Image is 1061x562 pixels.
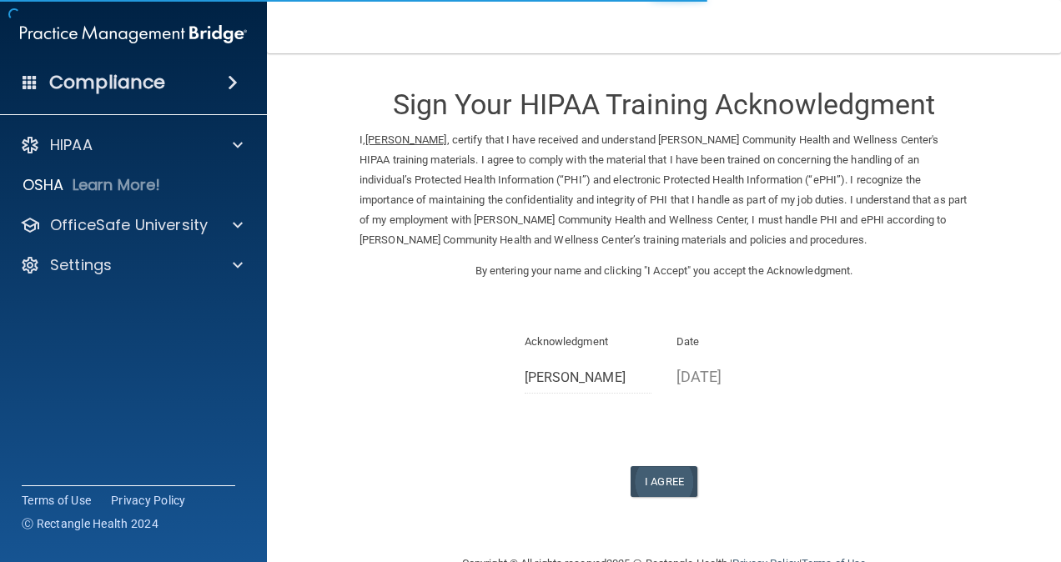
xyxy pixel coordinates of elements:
[525,363,652,394] input: Full Name
[525,332,652,352] p: Acknowledgment
[50,215,208,235] p: OfficeSafe University
[360,89,968,120] h3: Sign Your HIPAA Training Acknowledgment
[365,133,446,146] ins: [PERSON_NAME]
[676,332,804,352] p: Date
[631,466,697,497] button: I Agree
[20,215,243,235] a: OfficeSafe University
[73,175,161,195] p: Learn More!
[50,135,93,155] p: HIPAA
[111,492,186,509] a: Privacy Policy
[22,515,158,532] span: Ⓒ Rectangle Health 2024
[20,18,247,51] img: PMB logo
[23,175,64,195] p: OSHA
[50,255,112,275] p: Settings
[22,492,91,509] a: Terms of Use
[360,261,968,281] p: By entering your name and clicking "I Accept" you accept the Acknowledgment.
[360,130,968,250] p: I, , certify that I have received and understand [PERSON_NAME] Community Health and Wellness Cent...
[20,255,243,275] a: Settings
[20,135,243,155] a: HIPAA
[49,71,165,94] h4: Compliance
[676,363,804,390] p: [DATE]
